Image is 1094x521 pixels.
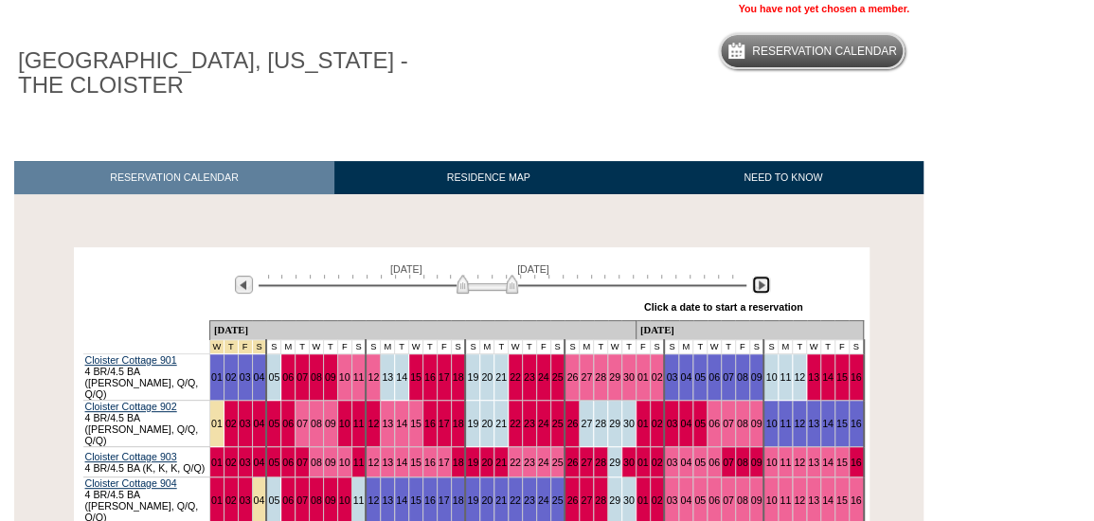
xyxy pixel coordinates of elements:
[550,340,565,354] td: S
[282,418,294,429] a: 06
[453,457,464,468] a: 18
[424,418,436,429] a: 16
[353,457,365,468] a: 11
[680,371,691,383] a: 04
[309,340,323,354] td: W
[268,457,279,468] a: 05
[437,340,451,354] td: F
[268,371,279,383] a: 05
[595,371,606,383] a: 28
[353,418,365,429] a: 11
[339,457,350,468] a: 10
[708,340,722,354] td: W
[509,340,523,354] td: W
[396,418,407,429] a: 14
[83,447,210,477] td: 4 BR/4.5 BA (K, K, K, Q/Q)
[439,371,450,383] a: 17
[339,494,350,506] a: 10
[254,494,265,506] a: 04
[538,494,549,506] a: 24
[793,340,807,354] td: T
[85,354,177,366] a: Cloister Cottage 901
[325,371,336,383] a: 09
[453,418,464,429] a: 18
[85,401,177,412] a: Cloister Cottage 902
[368,371,379,383] a: 12
[780,418,791,429] a: 11
[467,418,478,429] a: 19
[395,340,409,354] td: T
[765,371,777,383] a: 10
[481,457,493,468] a: 20
[851,494,862,506] a: 16
[552,494,564,506] a: 25
[323,340,337,354] td: T
[749,340,763,354] td: S
[751,418,762,429] a: 09
[566,371,578,383] a: 26
[765,494,777,506] a: 10
[822,371,834,383] a: 14
[621,340,636,354] td: T
[822,494,834,506] a: 14
[334,161,643,194] a: RESIDENCE MAP
[642,161,924,194] a: NEED TO KNOW
[211,371,223,383] a: 01
[836,457,848,468] a: 15
[211,418,223,429] a: 01
[510,494,521,506] a: 22
[85,477,177,489] a: Cloister Cottage 904
[849,340,863,354] td: S
[779,340,793,354] td: M
[268,494,279,506] a: 05
[382,457,393,468] a: 13
[644,301,803,313] div: Click a date to start a reservation
[851,371,862,383] a: 16
[836,418,848,429] a: 15
[238,340,252,354] td: Spring Break Wk 4 2026
[254,418,265,429] a: 04
[325,494,336,506] a: 09
[396,494,407,506] a: 14
[752,276,770,294] img: Next
[225,418,237,429] a: 02
[538,457,549,468] a: 24
[808,371,819,383] a: 13
[368,457,379,468] a: 12
[439,494,450,506] a: 17
[382,494,393,506] a: 13
[254,457,265,468] a: 04
[608,340,622,354] td: W
[453,371,464,383] a: 18
[424,457,436,468] a: 16
[609,494,620,506] a: 29
[566,418,578,429] a: 26
[325,457,336,468] a: 09
[209,321,636,340] td: [DATE]
[390,263,422,275] span: [DATE]
[851,457,862,468] a: 16
[510,371,521,383] a: 22
[851,418,862,429] a: 16
[735,340,749,354] td: F
[522,340,536,354] td: T
[337,340,351,354] td: F
[382,371,393,383] a: 13
[422,340,437,354] td: T
[281,340,296,354] td: M
[836,494,848,506] a: 15
[510,418,521,429] a: 22
[240,418,251,429] a: 03
[353,371,365,383] a: 11
[254,371,265,383] a: 04
[694,457,706,468] a: 05
[494,340,509,354] td: T
[480,340,494,354] td: M
[481,494,493,506] a: 20
[694,418,706,429] a: 05
[296,494,308,506] a: 07
[83,401,210,447] td: 4 BR/4.5 BA ([PERSON_NAME], Q/Q, Q/Q)
[467,494,478,506] a: 19
[266,340,280,354] td: S
[382,418,393,429] a: 13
